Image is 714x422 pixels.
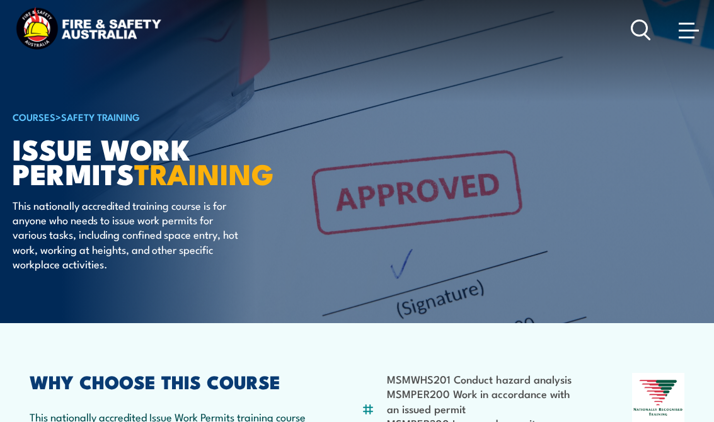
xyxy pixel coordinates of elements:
p: This nationally accredited training course is for anyone who needs to issue work permits for vari... [13,198,243,271]
strong: TRAINING [134,151,274,195]
h6: > [13,109,324,124]
li: MSMWHS201 Conduct hazard analysis [387,372,585,386]
h2: WHY CHOOSE THIS COURSE [30,373,314,389]
a: Safety Training [61,110,140,123]
a: COURSES [13,110,55,123]
h1: Issue Work Permits [13,136,324,185]
li: MSMPER200 Work in accordance with an issued permit [387,386,585,416]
